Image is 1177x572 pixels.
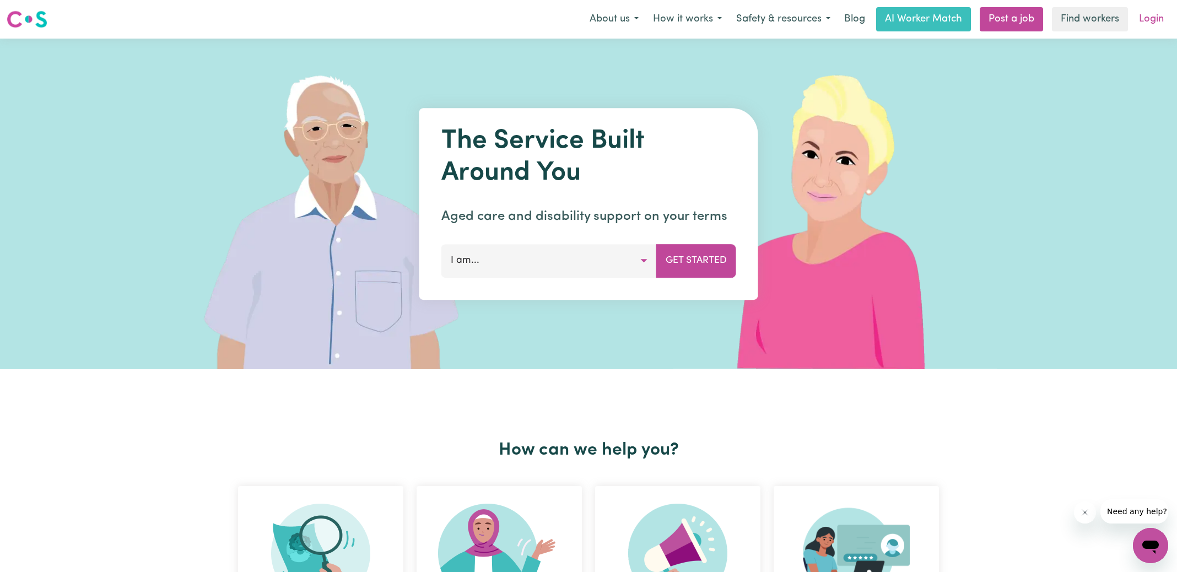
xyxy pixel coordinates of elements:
p: Aged care and disability support on your terms [441,207,736,226]
a: Careseekers logo [7,7,47,32]
a: AI Worker Match [876,7,971,31]
button: Safety & resources [729,8,838,31]
a: Post a job [980,7,1043,31]
button: About us [582,8,646,31]
button: How it works [646,8,729,31]
h2: How can we help you? [231,440,946,461]
button: Get Started [656,244,736,277]
iframe: Close message [1074,501,1096,524]
h1: The Service Built Around You [441,126,736,189]
a: Login [1132,7,1170,31]
iframe: Button to launch messaging window [1133,528,1168,563]
a: Find workers [1052,7,1128,31]
button: I am... [441,244,657,277]
iframe: Message from company [1100,499,1168,524]
img: Careseekers logo [7,9,47,29]
a: Blog [838,7,872,31]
